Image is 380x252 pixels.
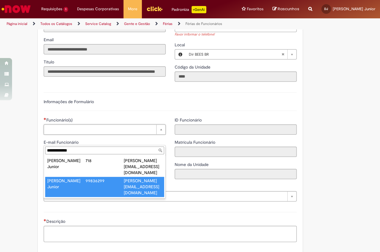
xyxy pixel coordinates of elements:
div: [PERSON_NAME][EMAIL_ADDRESS][DOMAIN_NAME] [124,178,162,196]
div: [PERSON_NAME] Junior [47,178,86,190]
div: 718 [86,158,124,164]
div: 99836299 [86,178,124,184]
ul: Funcionário(s) [44,155,165,198]
div: [PERSON_NAME] Junior [47,158,86,170]
div: [PERSON_NAME][EMAIL_ADDRESS][DOMAIN_NAME] [124,158,162,176]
